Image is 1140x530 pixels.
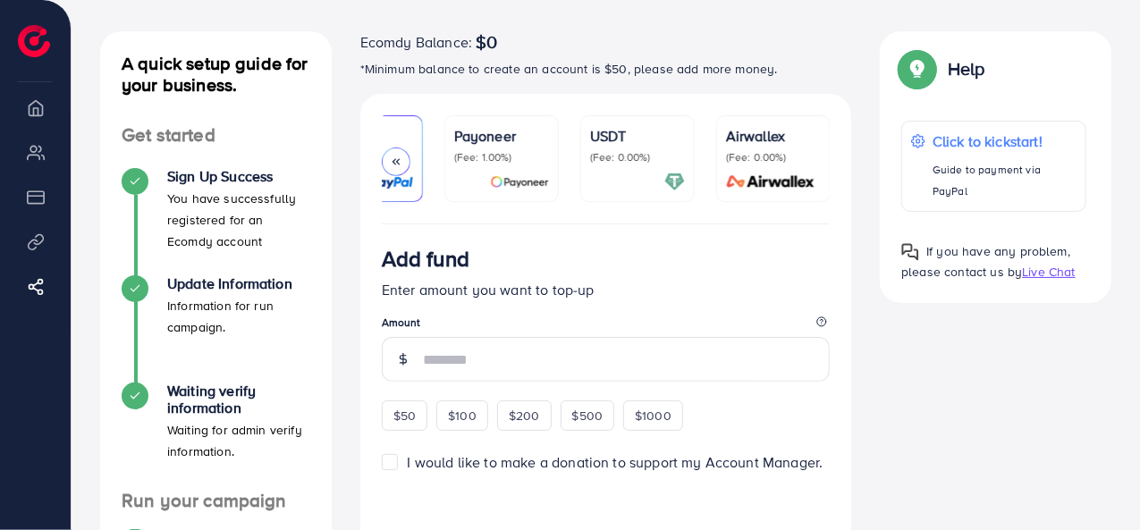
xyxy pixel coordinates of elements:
img: card [352,172,413,192]
h4: A quick setup guide for your business. [100,53,332,96]
h3: Add fund [382,246,469,272]
img: card [721,172,821,192]
img: Popup guide [901,53,933,85]
p: (Fee: 0.00%) [590,150,685,164]
iframe: Chat [1064,450,1127,517]
img: logo [18,25,50,57]
span: $500 [572,407,604,425]
p: Payoneer [454,125,549,147]
span: $100 [448,407,477,425]
span: $0 [476,31,497,53]
span: I would like to make a donation to support my Account Manager. [408,452,823,472]
p: Information for run campaign. [167,295,310,338]
p: You have successfully registered for an Ecomdy account [167,188,310,252]
p: (Fee: 1.00%) [454,150,549,164]
span: If you have any problem, please contact us by [901,242,1070,281]
p: Help [948,58,985,80]
p: *Minimum balance to create an account is $50, please add more money. [360,58,852,80]
li: Sign Up Success [100,168,332,275]
p: (Fee: 0.00%) [726,150,821,164]
p: Guide to payment via PayPal [933,159,1077,202]
img: Popup guide [901,243,919,261]
span: $200 [509,407,540,425]
h4: Waiting verify information [167,383,310,416]
img: card [664,172,685,192]
li: Waiting verify information [100,383,332,490]
h4: Sign Up Success [167,168,310,185]
span: $50 [393,407,416,425]
p: Enter amount you want to top-up [382,279,831,300]
p: Click to kickstart! [933,130,1077,152]
p: USDT [590,125,685,147]
h4: Get started [100,124,332,147]
li: Update Information [100,275,332,383]
span: $1000 [635,407,671,425]
img: card [490,172,549,192]
legend: Amount [382,315,831,337]
span: Ecomdy Balance: [360,31,472,53]
h4: Run your campaign [100,490,332,512]
h4: Update Information [167,275,310,292]
p: Airwallex [726,125,821,147]
p: Waiting for admin verify information. [167,419,310,462]
span: Live Chat [1022,263,1075,281]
